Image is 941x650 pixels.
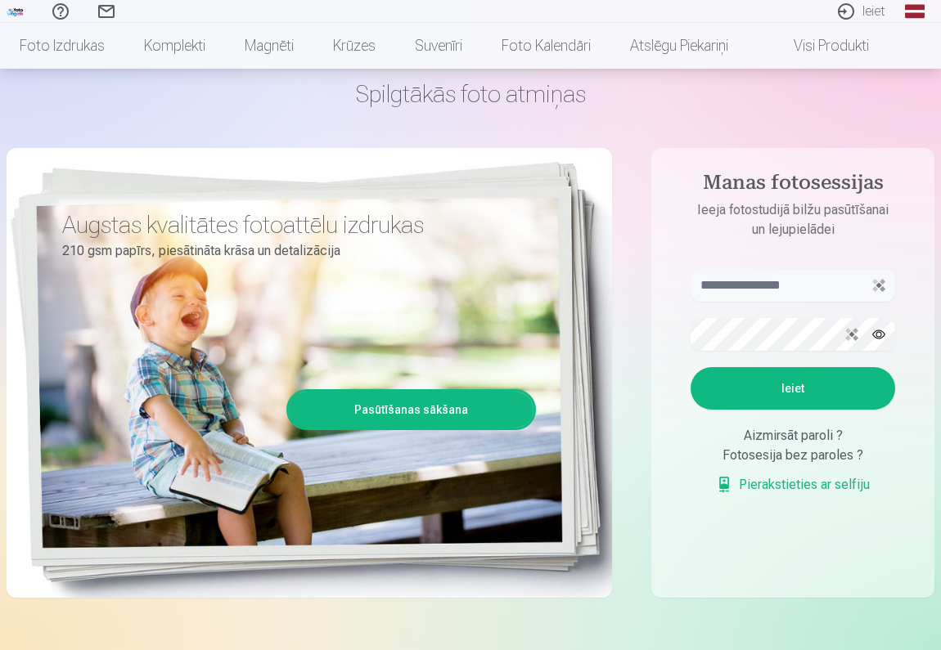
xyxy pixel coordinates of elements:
[691,446,895,465] div: Fotosesija bez paroles ?
[62,210,524,240] h3: Augstas kvalitātes fotoattēlu izdrukas
[872,279,885,292] img: Sticky Password
[289,392,534,428] a: Pasūtīšanas sākšana
[225,23,313,69] a: Magnēti
[124,23,225,69] a: Komplekti
[7,79,934,109] h1: Spilgtākās foto atmiņas
[674,171,912,200] h4: Manas fotosessijas
[845,328,858,341] img: Sticky Password
[62,240,524,262] p: 210 gsm papīrs, piesātināta krāsa un detalizācija
[716,475,870,495] a: Pierakstieties ar selfiju
[748,23,889,69] a: Visi produkti
[674,200,912,240] p: Ieeja fotostudijā bilžu pasūtīšanai un lejupielādei
[691,367,895,410] button: Ieiet
[691,426,895,446] div: Aizmirsāt paroli ?
[482,23,610,69] a: Foto kalendāri
[395,23,482,69] a: Suvenīri
[610,23,748,69] a: Atslēgu piekariņi
[313,23,395,69] a: Krūzes
[7,7,25,16] img: /fa1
